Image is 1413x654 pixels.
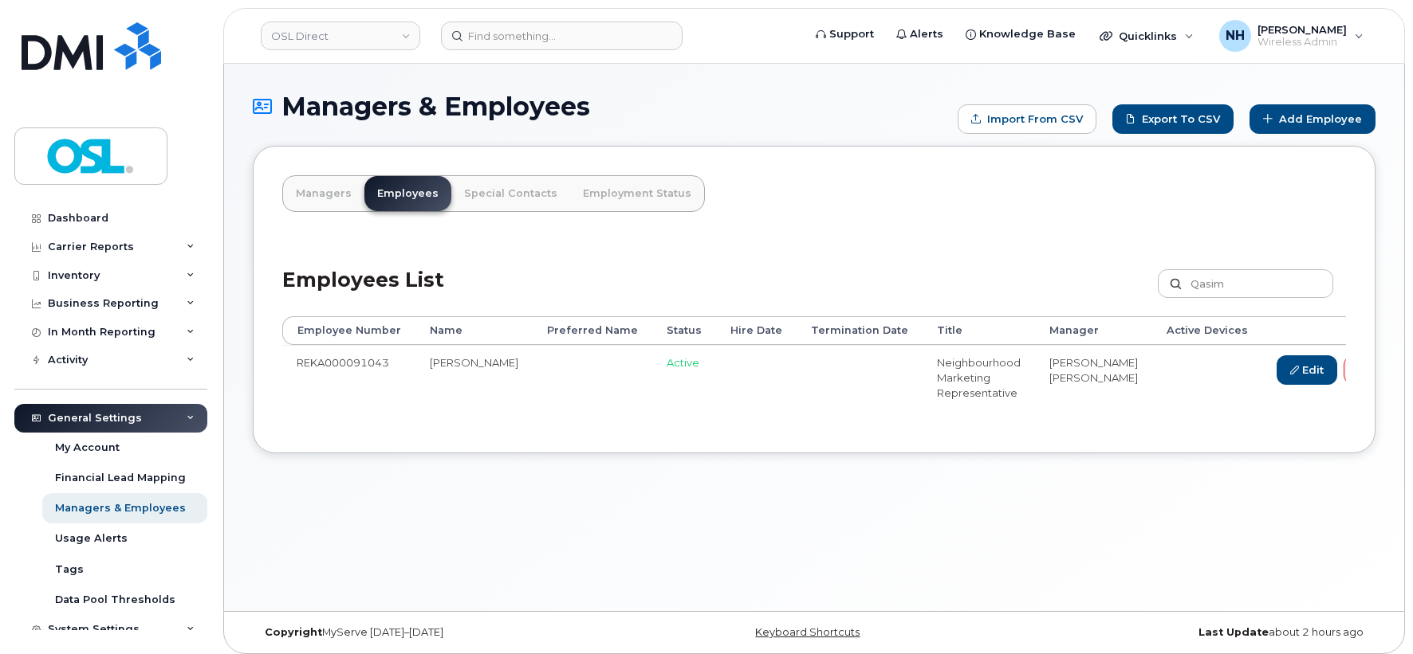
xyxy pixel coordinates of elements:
[415,345,533,409] td: [PERSON_NAME]
[716,316,797,345] th: Hire Date
[364,176,451,211] a: Employees
[797,316,923,345] th: Termination Date
[282,345,415,409] td: REKA000091043
[1002,626,1376,639] div: about 2 hours ago
[253,92,950,120] h1: Managers & Employees
[1277,355,1337,385] a: Edit
[283,176,364,211] a: Managers
[1112,104,1234,134] a: Export to CSV
[652,316,716,345] th: Status
[282,269,444,316] h2: Employees List
[923,316,1035,345] th: Title
[282,316,415,345] th: Employee Number
[451,176,570,211] a: Special Contacts
[1049,355,1138,385] li: [PERSON_NAME] [PERSON_NAME]
[1152,316,1262,345] th: Active Devices
[265,626,322,638] strong: Copyright
[755,626,860,638] a: Keyboard Shortcuts
[533,316,652,345] th: Preferred Name
[667,356,699,369] span: Active
[1035,316,1152,345] th: Manager
[923,345,1035,409] td: Neighbourhood Marketing Representative
[1198,626,1269,638] strong: Last Update
[1250,104,1376,134] a: Add Employee
[570,176,704,211] a: Employment Status
[253,626,627,639] div: MyServe [DATE]–[DATE]
[958,104,1096,134] form: Import from CSV
[415,316,533,345] th: Name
